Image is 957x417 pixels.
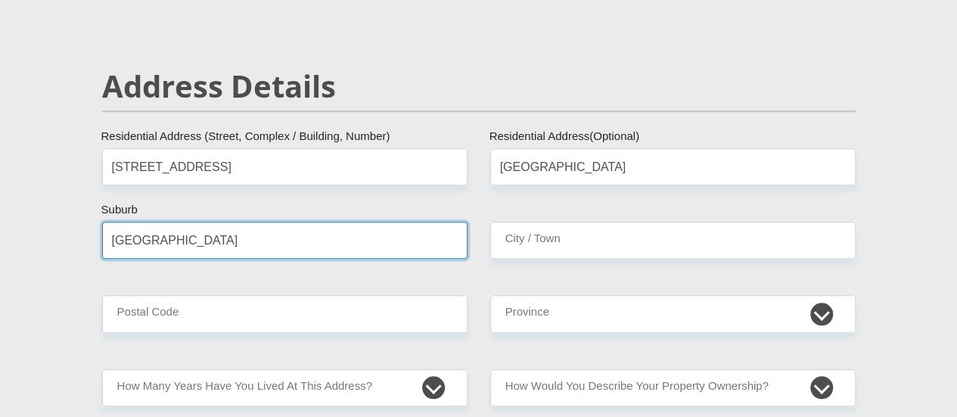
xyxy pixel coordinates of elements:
input: City [490,222,856,259]
input: Suburb [102,222,468,259]
input: Valid residential address [102,148,468,185]
h2: Address Details [102,68,856,104]
select: Please Select a Province [490,295,856,332]
input: Address line 2 (Optional) [490,148,856,185]
select: Please select a value [102,369,468,406]
select: Please select a value [490,369,856,406]
input: Postal Code [102,295,468,332]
